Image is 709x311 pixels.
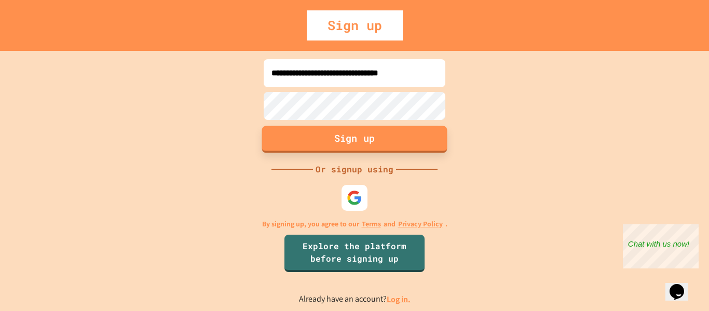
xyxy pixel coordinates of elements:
img: google-icon.svg [347,190,362,206]
p: By signing up, you agree to our and . [262,219,447,229]
iframe: chat widget [665,269,699,301]
div: Sign up [307,10,403,40]
a: Terms [362,219,381,229]
a: Privacy Policy [398,219,443,229]
a: Explore the platform before signing up [284,235,425,272]
div: Or signup using [313,163,396,175]
button: Sign up [262,126,447,153]
iframe: chat widget [623,224,699,268]
p: Already have an account? [299,293,411,306]
a: Log in. [387,294,411,305]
